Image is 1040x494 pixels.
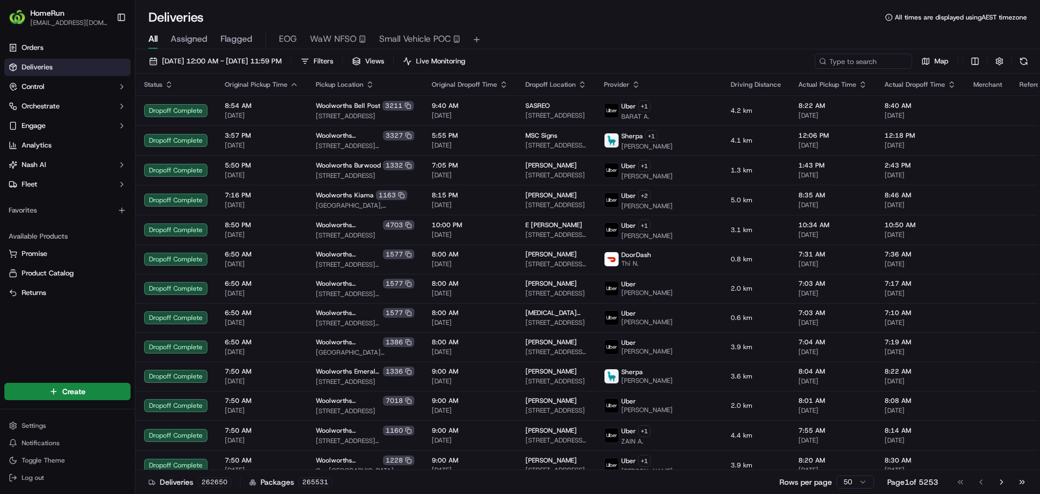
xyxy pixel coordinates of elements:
[638,220,651,232] button: +1
[885,426,956,435] span: 8:14 AM
[4,137,131,154] a: Analytics
[638,190,651,202] button: +2
[604,104,619,118] img: uber-new-logo.jpeg
[621,142,673,151] span: [PERSON_NAME]
[4,228,131,245] div: Available Products
[604,369,619,383] img: sherpa_logo.png
[432,101,508,110] span: 9:40 AM
[316,396,381,405] span: Woolworths Claremont
[621,251,651,259] span: DoorDash
[310,33,356,46] span: WaW NFSO
[798,348,867,356] span: [DATE]
[432,191,508,200] span: 8:15 PM
[225,289,298,298] span: [DATE]
[225,250,298,259] span: 6:50 AM
[225,377,298,386] span: [DATE]
[525,101,550,110] span: SASREO
[525,161,577,170] span: [PERSON_NAME]
[731,284,781,293] span: 2.0 km
[621,338,636,347] span: Uber
[225,260,298,268] span: [DATE]
[798,171,867,179] span: [DATE]
[525,367,577,376] span: [PERSON_NAME]
[621,376,673,385] span: [PERSON_NAME]
[621,288,673,297] span: [PERSON_NAME]
[225,141,298,150] span: [DATE]
[798,456,867,465] span: 8:20 AM
[316,231,414,240] span: [STREET_ADDRESS]
[604,80,629,89] span: Provider
[798,230,867,239] span: [DATE]
[225,230,298,239] span: [DATE]
[316,171,414,180] span: [STREET_ADDRESS]
[525,318,587,327] span: [STREET_ADDRESS]
[525,436,587,445] span: [STREET_ADDRESS][PERSON_NAME]
[645,130,658,142] button: +1
[885,348,956,356] span: [DATE]
[383,308,414,318] div: 1577
[731,255,781,264] span: 0.8 km
[4,156,131,174] button: Nash AI
[9,288,126,298] a: Returns
[885,338,956,347] span: 7:19 AM
[798,338,867,347] span: 7:04 AM
[379,33,451,46] span: Small Vehicle POC
[798,406,867,415] span: [DATE]
[525,201,587,209] span: [STREET_ADDRESS]
[731,136,781,145] span: 4.1 km
[4,78,131,95] button: Control
[432,348,508,356] span: [DATE]
[4,4,112,30] button: HomeRunHomeRun[EMAIL_ADDRESS][DOMAIN_NAME]
[525,260,587,268] span: [STREET_ADDRESS][PERSON_NAME]
[316,201,414,210] span: [GEOGRAPHIC_DATA], [STREET_ADDRESS]
[885,171,956,179] span: [DATE]
[383,367,414,376] div: 1336
[432,318,508,327] span: [DATE]
[432,436,508,445] span: [DATE]
[525,191,577,200] span: [PERSON_NAME]
[731,313,781,322] span: 0.6 km
[798,191,867,200] span: 8:35 AM
[398,54,470,69] button: Live Monitoring
[225,221,298,229] span: 8:50 PM
[432,426,508,435] span: 9:00 AM
[9,9,26,26] img: HomeRun
[731,372,781,381] span: 3.6 km
[383,131,414,140] div: 3327
[316,309,381,317] span: Woolworths [PERSON_NAME] Metro
[22,101,60,111] span: Orchestrate
[225,426,298,435] span: 7:50 AM
[604,399,619,413] img: uber-new-logo.jpeg
[815,54,912,69] input: Type to search
[383,426,414,435] div: 1160
[638,100,651,112] button: +1
[621,437,651,446] span: ZAIN A.
[62,386,86,397] span: Create
[4,383,131,400] button: Create
[432,289,508,298] span: [DATE]
[885,111,956,120] span: [DATE]
[885,466,956,474] span: [DATE]
[4,435,131,451] button: Notifications
[525,348,587,356] span: [STREET_ADDRESS][PERSON_NAME][PERSON_NAME]
[220,33,252,46] span: Flagged
[347,54,389,69] button: Views
[525,279,577,288] span: [PERSON_NAME]
[525,80,576,89] span: Dropoff Location
[621,406,673,414] span: [PERSON_NAME]
[604,281,619,296] img: uber-new-logo.jpeg
[604,340,619,354] img: uber-new-logo.jpeg
[316,250,381,259] span: Woolworths [PERSON_NAME] Metro
[525,456,577,465] span: [PERSON_NAME]
[316,348,414,357] span: [GEOGRAPHIC_DATA][STREET_ADDRESS][GEOGRAPHIC_DATA]
[316,338,381,347] span: Woolworths [GEOGRAPHIC_DATA]
[621,397,636,406] span: Uber
[798,289,867,298] span: [DATE]
[604,193,619,207] img: uber-new-logo.jpeg
[316,279,381,288] span: Woolworths [PERSON_NAME] Metro
[316,131,381,140] span: Woolworths [PERSON_NAME][GEOGRAPHIC_DATA]
[798,396,867,405] span: 8:01 AM
[885,289,956,298] span: [DATE]
[525,426,577,435] span: [PERSON_NAME]
[885,260,956,268] span: [DATE]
